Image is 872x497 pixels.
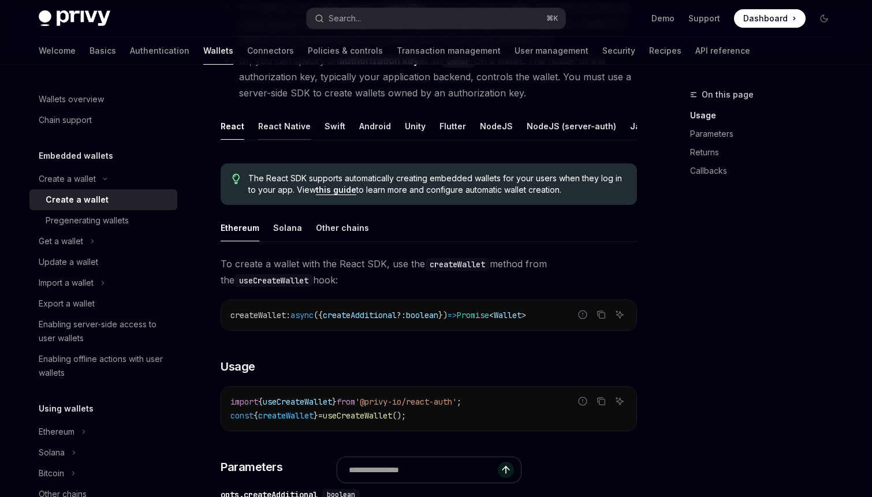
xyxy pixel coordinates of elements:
a: Support [688,13,720,24]
div: Get a wallet [39,234,83,248]
button: Toggle Get a wallet section [29,231,177,252]
div: Ethereum [39,425,74,439]
span: Promise [457,310,489,320]
div: Solana [273,214,302,241]
div: Enabling server-side access to user wallets [39,317,170,345]
a: Enabling offline actions with user wallets [29,349,177,383]
button: Toggle Import a wallet section [29,272,177,293]
span: } [314,410,318,421]
span: ⌘ K [546,14,558,23]
span: To create a wallet with the React SDK, use the method from the hook: [221,256,637,288]
a: Parameters [690,125,843,143]
span: const [230,410,254,421]
div: Solana [39,446,65,459]
a: Wallets [203,37,233,65]
a: Enabling server-side access to user wallets [29,314,177,349]
button: Open search [307,8,565,29]
span: ({ [314,310,323,320]
a: Policies & controls [308,37,383,65]
li: Or, you can specify an as an on a wallet. The holder of the authorization key, typically your app... [221,53,637,101]
div: Export a wallet [39,297,95,311]
span: from [337,397,355,407]
a: Dashboard [734,9,806,28]
div: Other chains [316,214,369,241]
code: useCreateWallet [234,274,313,287]
a: Returns [690,143,843,162]
span: (); [392,410,406,421]
div: Swift [325,113,345,140]
div: Chain support [39,113,92,127]
a: Wallets overview [29,89,177,110]
button: Ask AI [612,307,627,322]
span: = [318,410,323,421]
span: createWallet [258,410,314,421]
button: Copy the contents from the code block [594,307,609,322]
div: Ethereum [221,214,259,241]
span: '@privy-io/react-auth' [355,397,457,407]
span: On this page [702,88,754,102]
div: Wallets overview [39,92,104,106]
span: { [258,397,263,407]
span: => [448,310,457,320]
button: Toggle dark mode [815,9,833,28]
button: Toggle Ethereum section [29,421,177,442]
img: dark logo [39,10,110,27]
div: Java [630,113,650,140]
a: Connectors [247,37,294,65]
span: import [230,397,258,407]
a: Update a wallet [29,252,177,272]
span: Wallet [494,310,521,320]
button: Toggle Solana section [29,442,177,463]
span: : [286,310,290,320]
button: Report incorrect code [575,307,590,322]
div: React Native [258,113,311,140]
svg: Tip [232,174,240,184]
a: Recipes [649,37,681,65]
a: Welcome [39,37,76,65]
span: useCreateWallet [323,410,392,421]
span: useCreateWallet [263,397,332,407]
a: Chain support [29,110,177,130]
button: Toggle Create a wallet section [29,169,177,189]
code: createWallet [425,258,490,271]
span: }) [438,310,448,320]
a: Usage [690,106,843,125]
span: createWallet [230,310,286,320]
a: User management [515,37,588,65]
a: Create a wallet [29,189,177,210]
h5: Using wallets [39,402,94,416]
input: Ask a question... [349,457,498,483]
div: Create a wallet [39,172,96,186]
a: this guide [316,185,356,195]
div: Pregenerating wallets [46,214,129,227]
button: Send message [498,462,514,478]
span: Usage [221,358,255,375]
a: Export a wallet [29,293,177,314]
a: Demo [651,13,675,24]
a: Basics [90,37,116,65]
span: Dashboard [743,13,788,24]
span: ; [457,397,461,407]
span: < [489,310,494,320]
a: API reference [695,37,750,65]
div: Search... [329,12,361,25]
a: Authentication [130,37,189,65]
div: Create a wallet [46,193,109,207]
div: NodeJS [480,113,513,140]
button: Ask AI [612,394,627,409]
span: { [254,410,258,421]
div: Bitcoin [39,466,64,480]
div: React [221,113,244,140]
span: ?: [397,310,406,320]
a: Transaction management [397,37,501,65]
a: Pregenerating wallets [29,210,177,231]
span: } [332,397,337,407]
div: Unity [405,113,426,140]
div: Import a wallet [39,276,94,290]
div: Android [359,113,391,140]
h5: Embedded wallets [39,149,113,163]
button: Report incorrect code [575,394,590,409]
span: > [521,310,526,320]
div: Enabling offline actions with user wallets [39,352,170,380]
div: Update a wallet [39,255,98,269]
